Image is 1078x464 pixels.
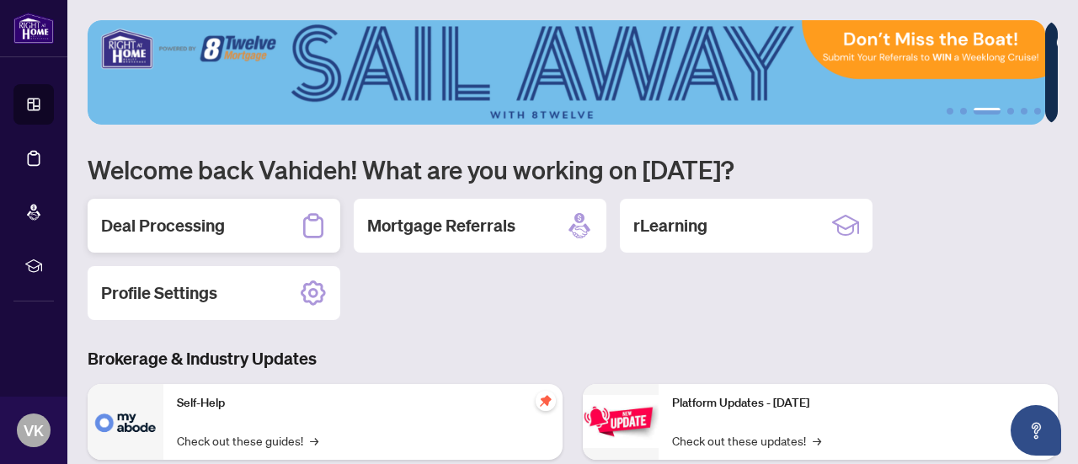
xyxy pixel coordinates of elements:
[367,214,515,237] h2: Mortgage Referrals
[177,394,549,413] p: Self-Help
[672,431,821,450] a: Check out these updates!→
[947,108,953,115] button: 1
[177,431,318,450] a: Check out these guides!→
[101,281,217,305] h2: Profile Settings
[310,431,318,450] span: →
[813,431,821,450] span: →
[633,214,707,237] h2: rLearning
[13,13,54,44] img: logo
[1021,108,1027,115] button: 5
[24,419,44,442] span: VK
[672,394,1044,413] p: Platform Updates - [DATE]
[583,395,659,448] img: Platform Updates - June 23, 2025
[1007,108,1014,115] button: 4
[101,214,225,237] h2: Deal Processing
[88,20,1045,125] img: Slide 2
[960,108,967,115] button: 2
[88,384,163,460] img: Self-Help
[88,347,1058,371] h3: Brokerage & Industry Updates
[1034,108,1041,115] button: 6
[536,391,556,411] span: pushpin
[974,108,1001,115] button: 3
[1011,405,1061,456] button: Open asap
[88,153,1058,185] h1: Welcome back Vahideh! What are you working on [DATE]?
